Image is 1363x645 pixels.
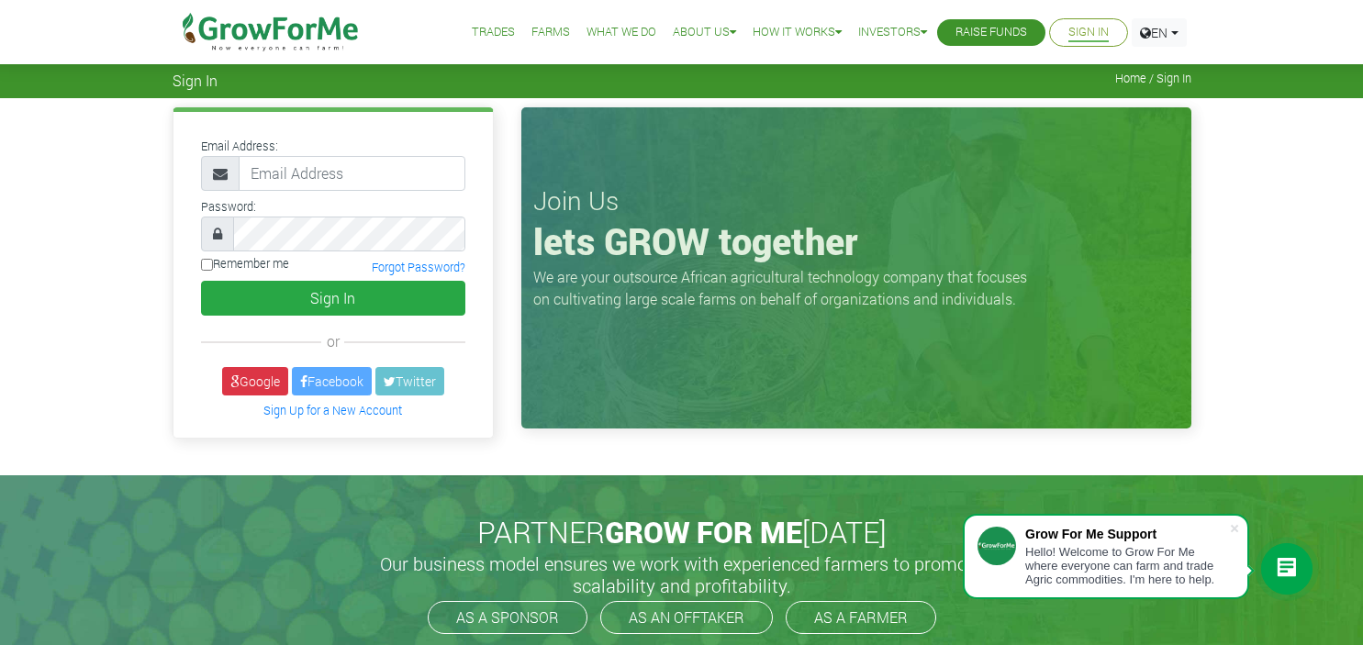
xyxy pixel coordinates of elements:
a: Sign Up for a New Account [263,403,402,417]
span: GROW FOR ME [605,512,802,551]
a: Raise Funds [955,23,1027,42]
span: Sign In [173,72,218,89]
div: or [201,330,465,352]
a: Forgot Password? [372,260,465,274]
h3: Join Us [533,185,1179,217]
button: Sign In [201,281,465,316]
a: Investors [858,23,927,42]
a: AS AN OFFTAKER [600,601,773,634]
h5: Our business model ensures we work with experienced farmers to promote scalability and profitabil... [361,552,1003,596]
label: Remember me [201,255,289,272]
input: Remember me [201,259,213,271]
a: Sign In [1068,23,1109,42]
a: AS A SPONSOR [428,601,587,634]
p: We are your outsource African agricultural technology company that focuses on cultivating large s... [533,266,1038,310]
label: Email Address: [201,138,278,155]
h1: lets GROW together [533,219,1179,263]
a: What We Do [587,23,656,42]
a: AS A FARMER [786,601,936,634]
a: Farms [531,23,570,42]
a: Google [222,367,288,395]
a: Trades [472,23,515,42]
a: How it Works [753,23,842,42]
input: Email Address [239,156,465,191]
a: About Us [673,23,736,42]
a: EN [1132,18,1187,47]
div: Hello! Welcome to Grow For Me where everyone can farm and trade Agric commodities. I'm here to help. [1025,545,1229,586]
label: Password: [201,198,256,216]
div: Grow For Me Support [1025,527,1229,541]
span: Home / Sign In [1115,72,1191,85]
h2: PARTNER [DATE] [180,515,1184,550]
